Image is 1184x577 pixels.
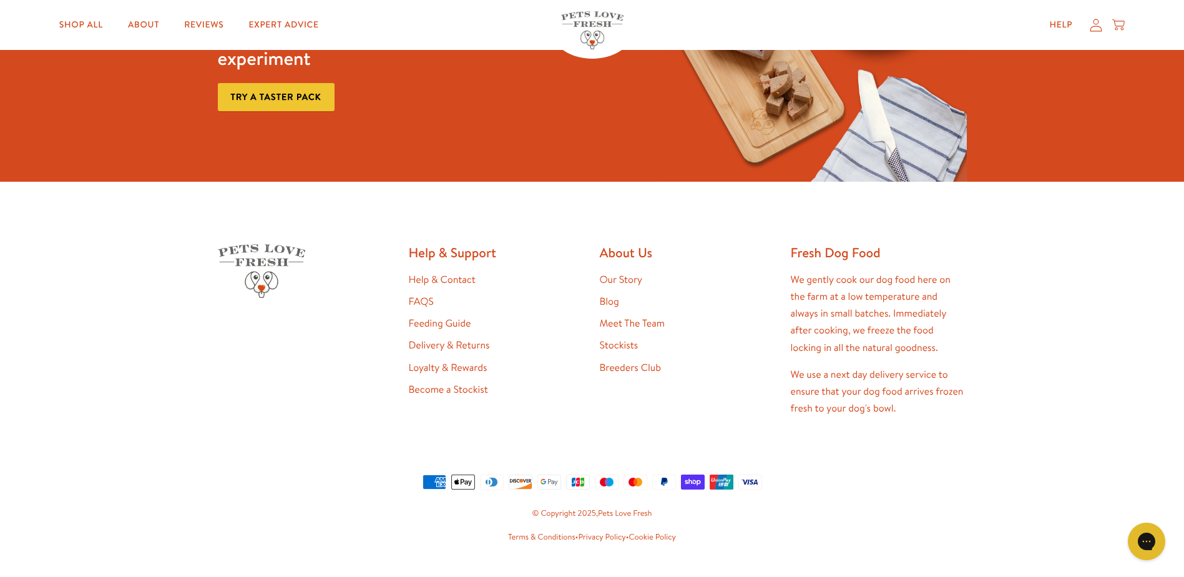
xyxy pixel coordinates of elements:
[174,12,233,37] a: Reviews
[791,367,967,418] p: We use a next day delivery service to ensure that your dog food arrives frozen fresh to your dog'...
[600,244,776,261] h2: About Us
[409,383,488,397] a: Become a Stockist
[508,531,575,543] a: Terms & Conditions
[409,361,487,375] a: Loyalty & Rewards
[1039,12,1082,37] a: Help
[49,12,113,37] a: Shop All
[218,22,524,71] h3: Dog food that isn't a chemistry experiment
[409,244,585,261] h2: Help & Support
[791,272,967,357] p: We gently cook our dog food here on the farm at a low temperature and always in small batches. Im...
[409,295,434,308] a: FAQS
[409,317,471,330] a: Feeding Guide
[561,11,624,49] img: Pets Love Fresh
[598,508,652,519] a: Pets Love Fresh
[1122,518,1172,565] iframe: Gorgias live chat messenger
[409,273,476,287] a: Help & Contact
[218,531,967,545] small: • •
[600,273,643,287] a: Our Story
[118,12,169,37] a: About
[218,244,305,297] img: Pets Love Fresh
[600,338,638,352] a: Stockists
[600,317,665,330] a: Meet The Team
[218,83,335,111] a: Try a taster pack
[791,244,967,261] h2: Fresh Dog Food
[218,507,967,521] small: © Copyright 2025,
[239,12,329,37] a: Expert Advice
[600,361,661,375] a: Breeders Club
[409,338,490,352] a: Delivery & Returns
[629,531,676,543] a: Cookie Policy
[600,295,619,308] a: Blog
[578,531,625,543] a: Privacy Policy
